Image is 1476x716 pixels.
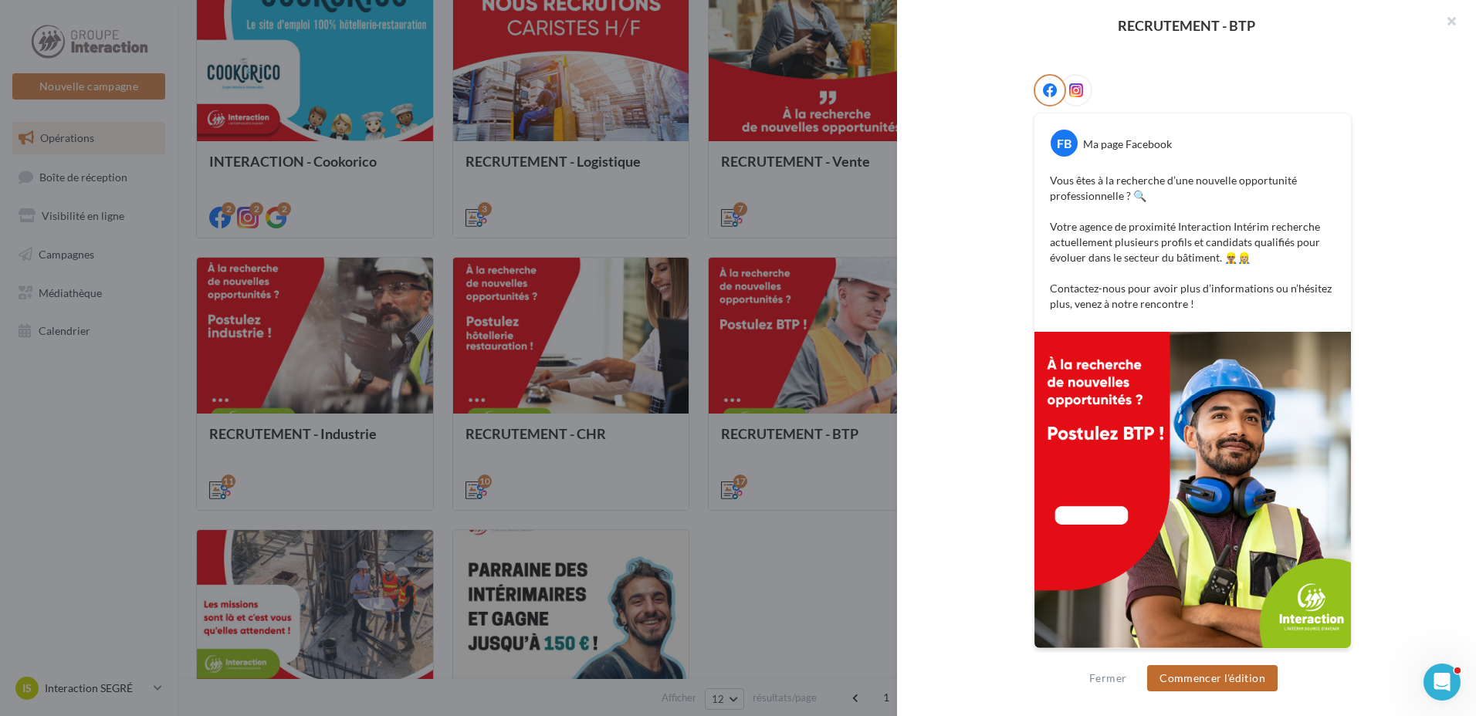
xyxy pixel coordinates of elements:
[1424,664,1461,701] iframe: Intercom live chat
[1147,665,1278,691] button: Commencer l'édition
[922,19,1451,32] div: RECRUTEMENT - BTP
[1083,669,1132,687] button: Fermer
[1083,137,1172,152] div: Ma page Facebook
[1034,649,1352,669] div: La prévisualisation est non-contractuelle
[1051,130,1078,157] div: FB
[1050,173,1336,312] p: Vous êtes à la recherche d’une nouvelle opportunité professionnelle ? 🔍 Votre agence de proximité...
